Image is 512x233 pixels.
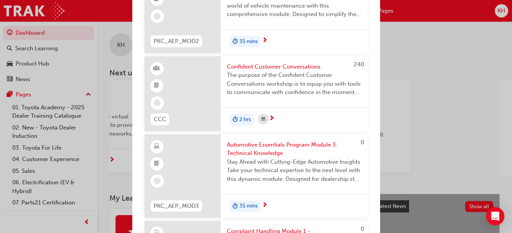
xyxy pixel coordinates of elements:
span: 0 [361,225,364,232]
span: 35 mins [239,37,258,46]
div: Open Intercom Messenger [486,207,504,225]
span: next-icon [269,115,274,122]
span: Automotive Essentials Program Module 3: Technical Knowledge [227,140,362,158]
span: duration-icon [233,115,238,124]
span: next-icon [262,37,268,44]
span: calendar-icon [262,115,265,124]
span: duration-icon [233,201,238,211]
span: 240 [354,61,364,68]
span: 35 mins [239,202,258,211]
a: 0PKC_AEP_MOD3Automotive Essentials Program Module 3: Technical KnowledgeStay Ahead with Cutting-E... [144,134,368,218]
span: learningRecordVerb_NONE-icon [154,13,161,20]
span: Stay Ahead with Cutting-Edge Automotive Insights Take your technical expertise to the next level ... [227,158,362,184]
span: next-icon [262,202,268,209]
span: PKC_AEP_MOD2 [154,37,199,46]
span: booktick-icon [154,159,159,169]
span: learningResourceType_INSTRUCTOR_LED-icon [154,64,159,73]
span: CCC [154,115,166,124]
span: 2 hrs [239,115,251,124]
span: booktick-icon [154,81,159,91]
span: PKC_AEP_MOD3 [154,202,199,211]
span: duration-icon [233,37,238,46]
span: 0 [361,139,364,146]
span: learningRecordVerb_NONE-icon [154,177,161,184]
span: learningResourceType_ELEARNING-icon [154,142,159,152]
span: The purpose of the Confident Customer Conversations workshop is to equip you with tools to commun... [227,71,362,97]
span: Confident Customer Conversations [227,62,362,71]
a: 240CCCConfident Customer ConversationsThe purpose of the Confident Customer Conversations worksho... [144,56,368,131]
span: learningRecordVerb_NONE-icon [154,99,161,106]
